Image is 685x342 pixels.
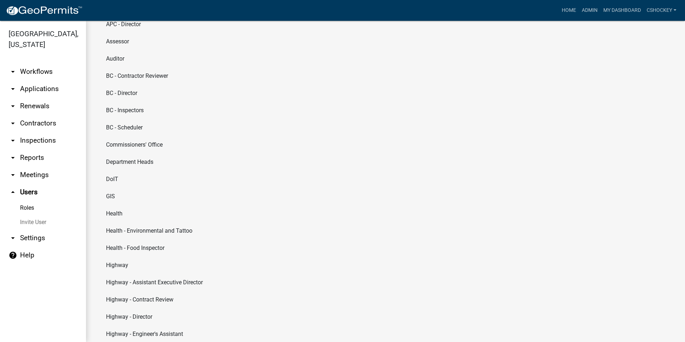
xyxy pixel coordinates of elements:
i: help [9,251,17,260]
i: arrow_drop_down [9,153,17,162]
i: arrow_drop_down [9,136,17,145]
li: Highway [100,257,671,274]
li: GIS [100,188,671,205]
li: Auditor [100,50,671,67]
li: APC - Director [100,16,671,33]
li: BC - Inspectors [100,102,671,119]
li: Health - Environmental and Tattoo [100,222,671,239]
li: Department Heads [100,153,671,171]
i: arrow_drop_down [9,85,17,93]
a: Admin [579,4,600,17]
a: Home [559,4,579,17]
li: BC - Contractor Reviewer [100,67,671,85]
li: BC - Director [100,85,671,102]
i: arrow_drop_down [9,67,17,76]
a: cshockey [644,4,679,17]
li: Health - Food Inspector [100,239,671,257]
li: BC - Scheduler [100,119,671,136]
li: Commissioners' Office [100,136,671,153]
li: DoIT [100,171,671,188]
i: arrow_drop_down [9,234,17,242]
i: arrow_drop_up [9,188,17,196]
li: Highway - Assistant Executive Director [100,274,671,291]
i: arrow_drop_down [9,102,17,110]
a: My Dashboard [600,4,644,17]
i: arrow_drop_down [9,119,17,128]
li: Assessor [100,33,671,50]
li: Health [100,205,671,222]
li: Highway - Director [100,308,671,326]
i: arrow_drop_down [9,171,17,179]
li: Highway - Contract Review [100,291,671,308]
